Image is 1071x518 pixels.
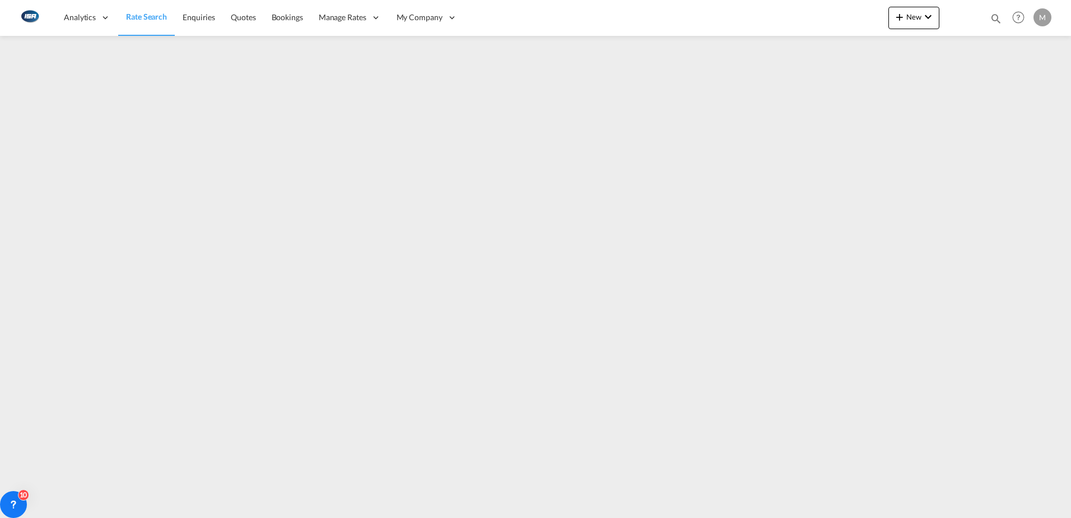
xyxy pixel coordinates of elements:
[1009,8,1033,28] div: Help
[921,10,935,24] md-icon: icon-chevron-down
[319,12,366,23] span: Manage Rates
[990,12,1002,29] div: icon-magnify
[272,12,303,22] span: Bookings
[1033,8,1051,26] div: M
[17,5,42,30] img: 1aa151c0c08011ec8d6f413816f9a227.png
[183,12,215,22] span: Enquiries
[893,10,906,24] md-icon: icon-plus 400-fg
[893,12,935,21] span: New
[888,7,939,29] button: icon-plus 400-fgNewicon-chevron-down
[397,12,443,23] span: My Company
[231,12,255,22] span: Quotes
[1009,8,1028,27] span: Help
[126,12,167,21] span: Rate Search
[64,12,96,23] span: Analytics
[990,12,1002,25] md-icon: icon-magnify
